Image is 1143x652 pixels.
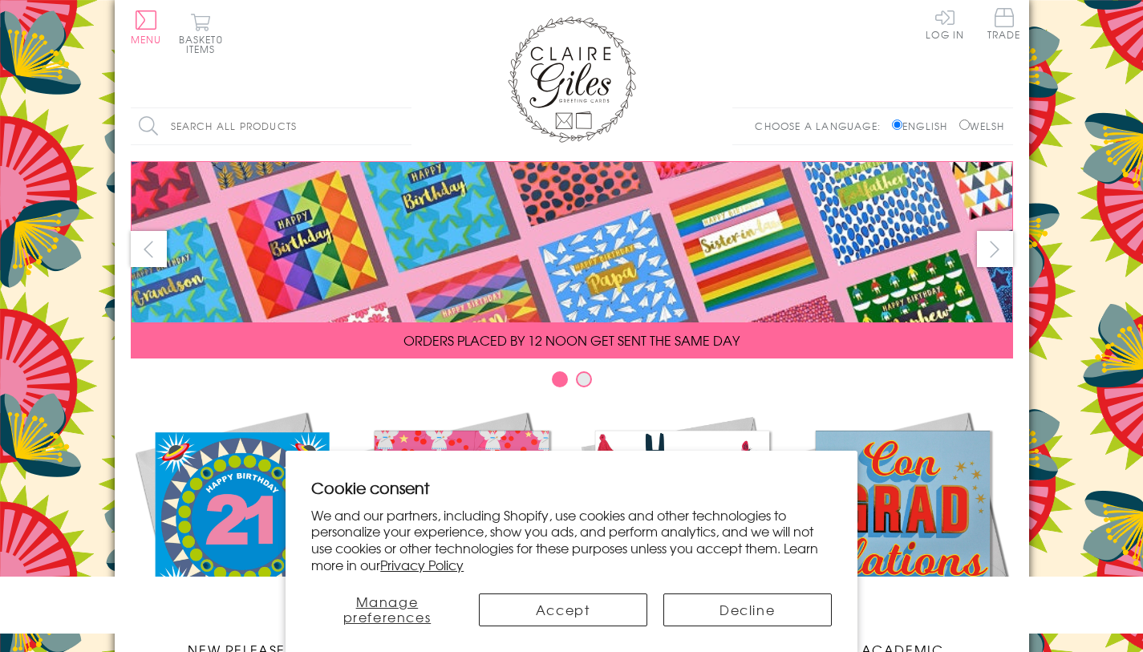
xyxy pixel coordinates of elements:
[131,108,411,144] input: Search all products
[380,555,464,574] a: Privacy Policy
[311,476,832,499] h2: Cookie consent
[987,8,1021,39] span: Trade
[186,32,223,56] span: 0 items
[959,119,1005,133] label: Welsh
[755,119,889,133] p: Choose a language:
[959,119,970,130] input: Welsh
[926,8,964,39] a: Log In
[403,330,740,350] span: ORDERS PLACED BY 12 NOON GET SENT THE SAME DAY
[311,507,832,573] p: We and our partners, including Shopify, use cookies and other technologies to personalize your ex...
[395,108,411,144] input: Search
[663,593,832,626] button: Decline
[508,16,636,143] img: Claire Giles Greetings Cards
[987,8,1021,43] a: Trade
[892,119,955,133] label: English
[977,231,1013,267] button: next
[131,371,1013,395] div: Carousel Pagination
[311,593,462,626] button: Manage preferences
[179,13,223,54] button: Basket0 items
[479,593,647,626] button: Accept
[892,119,902,130] input: English
[552,371,568,387] button: Carousel Page 1 (Current Slide)
[131,32,162,47] span: Menu
[131,10,162,44] button: Menu
[576,371,592,387] button: Carousel Page 2
[343,592,432,626] span: Manage preferences
[131,231,167,267] button: prev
